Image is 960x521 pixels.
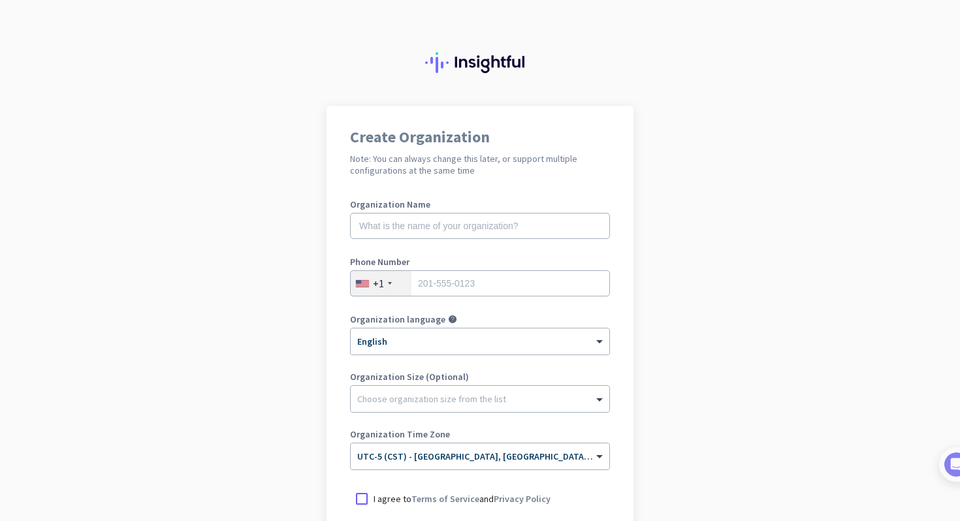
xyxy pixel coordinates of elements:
[350,213,610,239] input: What is the name of your organization?
[350,200,610,209] label: Organization Name
[350,129,610,145] h1: Create Organization
[448,315,457,324] i: help
[425,52,535,73] img: Insightful
[350,430,610,439] label: Organization Time Zone
[411,493,479,505] a: Terms of Service
[374,492,551,505] p: I agree to and
[350,372,610,381] label: Organization Size (Optional)
[350,270,610,296] input: 201-555-0123
[350,257,610,266] label: Phone Number
[350,153,610,176] h2: Note: You can always change this later, or support multiple configurations at the same time
[350,315,445,324] label: Organization language
[494,493,551,505] a: Privacy Policy
[373,277,384,290] div: +1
